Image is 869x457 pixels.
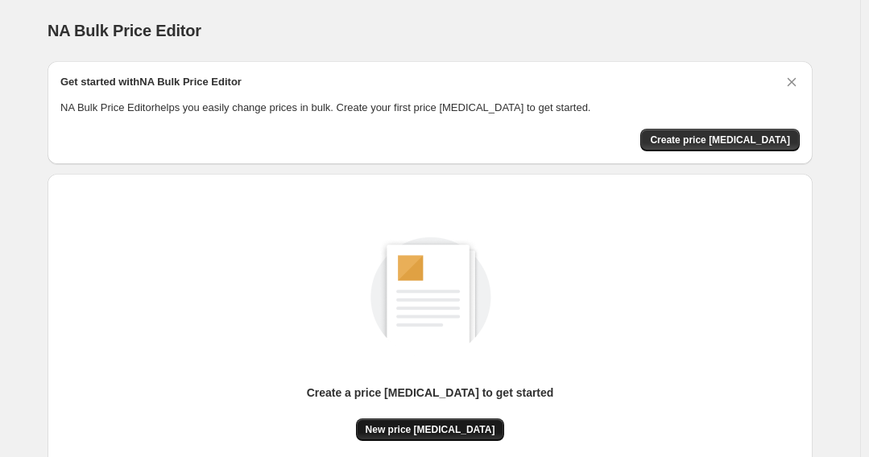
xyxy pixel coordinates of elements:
span: New price [MEDICAL_DATA] [366,423,495,436]
span: NA Bulk Price Editor [48,22,201,39]
h2: Get started with NA Bulk Price Editor [60,74,242,90]
span: Create price [MEDICAL_DATA] [650,134,790,146]
p: Create a price [MEDICAL_DATA] to get started [307,385,554,401]
button: Dismiss card [784,74,800,90]
button: Create price change job [640,129,800,151]
button: New price [MEDICAL_DATA] [356,418,505,441]
p: NA Bulk Price Editor helps you easily change prices in bulk. Create your first price [MEDICAL_DAT... [60,100,800,116]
